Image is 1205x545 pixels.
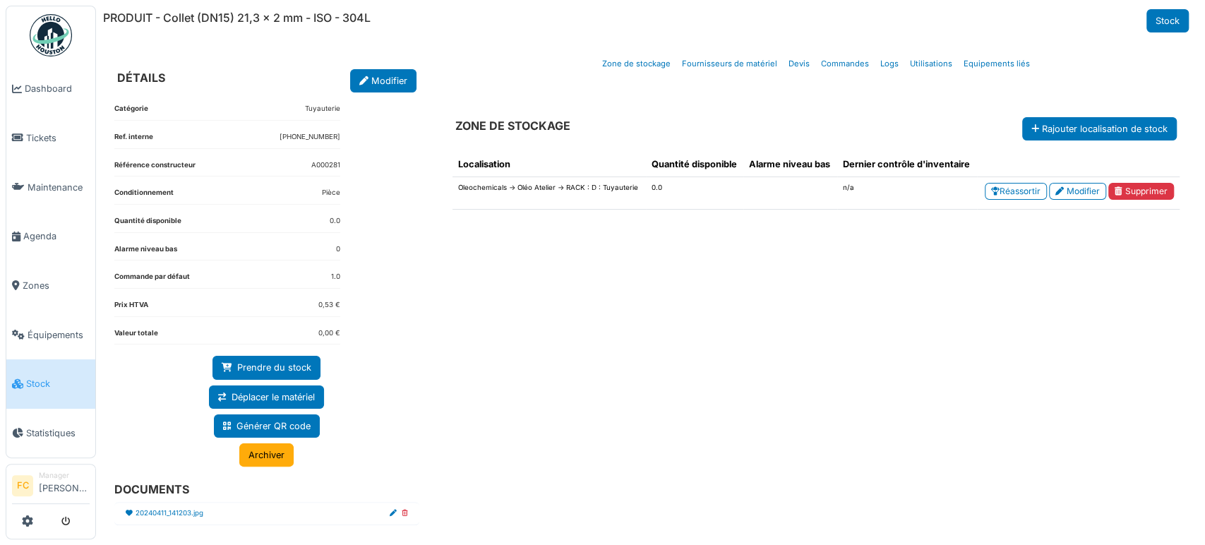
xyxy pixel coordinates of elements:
[1108,183,1174,200] a: Supprimer
[837,152,977,177] th: Dernier contrôle d'inventaire
[6,212,95,261] a: Agenda
[904,47,958,80] a: Utilisations
[6,409,95,458] a: Statistiques
[6,64,95,114] a: Dashboard
[6,114,95,163] a: Tickets
[322,188,340,198] dd: Pièce
[452,177,646,210] td: Oleochemicals -> Oléo Atelier -> RACK : D : Tuyauterie
[280,132,340,143] dd: [PHONE_NUMBER]
[28,328,90,342] span: Équipements
[114,300,148,316] dt: Prix HTVA
[30,14,72,56] img: Badge_color-CXgf-gQk.svg
[6,310,95,359] a: Équipements
[455,119,570,133] h6: ZONE DE STOCKAGE
[239,443,294,467] a: Archiver
[114,328,158,345] dt: Valeur totale
[646,177,744,210] td: 0.0
[837,177,977,210] td: n/a
[958,47,1036,80] a: Equipements liés
[596,47,676,80] a: Zone de stockage
[103,11,371,25] h6: PRODUIT - Collet (DN15) 21,3 x 2 mm - ISO - 304L
[1146,9,1189,32] a: Stock
[336,244,340,255] dd: 0
[875,47,904,80] a: Logs
[212,356,320,379] a: Prendre du stock
[114,483,408,496] h6: DOCUMENTS
[646,152,744,177] th: Quantité disponible
[136,508,203,519] a: 20240411_141203.jpg
[815,47,875,80] a: Commandes
[318,328,340,339] dd: 0,00 €
[114,216,181,232] dt: Quantité disponible
[305,104,340,114] dd: Tuyauterie
[6,359,95,409] a: Stock
[26,426,90,440] span: Statistiques
[1022,117,1177,140] button: Rajouter localisation de stock
[311,160,340,171] dd: A000281
[783,47,815,80] a: Devis
[452,152,646,177] th: Localisation
[743,152,837,177] th: Alarme niveau bas
[23,279,90,292] span: Zones
[350,69,416,92] a: Modifier
[676,47,783,80] a: Fournisseurs de matériel
[114,272,190,288] dt: Commande par défaut
[6,261,95,311] a: Zones
[26,131,90,145] span: Tickets
[12,475,33,496] li: FC
[114,160,196,176] dt: Référence constructeur
[23,229,90,243] span: Agenda
[985,183,1047,200] a: Réassortir
[39,470,90,481] div: Manager
[214,414,320,438] a: Générer QR code
[25,82,90,95] span: Dashboard
[209,385,324,409] a: Déplacer le matériel
[330,216,340,227] dd: 0.0
[117,71,165,85] h6: DÉTAILS
[114,188,174,204] dt: Conditionnement
[28,181,90,194] span: Maintenance
[331,272,340,282] dd: 1.0
[6,162,95,212] a: Maintenance
[12,470,90,504] a: FC Manager[PERSON_NAME]
[26,377,90,390] span: Stock
[114,132,153,148] dt: Ref. interne
[318,300,340,311] dd: 0,53 €
[114,104,148,120] dt: Catégorie
[114,244,177,260] dt: Alarme niveau bas
[39,470,90,501] li: [PERSON_NAME]
[1049,183,1106,200] a: Modifier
